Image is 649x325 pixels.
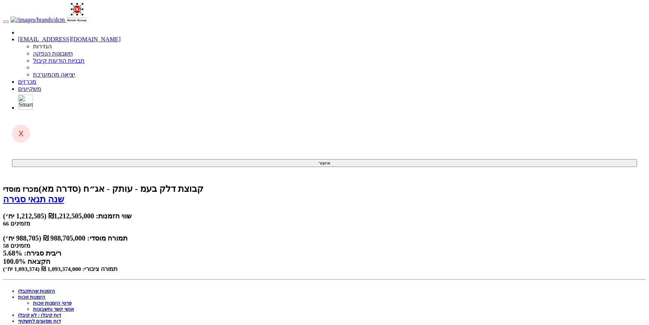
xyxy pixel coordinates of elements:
[3,184,646,194] div: קבוצת דלק בעמ - עותק - אג״ח (סדרה מא) - הנפקה לציבור
[33,306,74,312] a: אנשי קשר וחשבונות
[18,312,61,318] a: דוח קיבלו / לא קיבלו
[18,294,45,300] a: הזמנות זוכות
[18,318,61,324] a: דוח מסווגים לתשקיף
[18,78,36,85] a: מכרזים
[3,220,30,227] small: 66 מזמינים
[18,288,55,294] a: הזמנות שהתקבלו
[3,185,39,193] small: מכרז מוסדי
[3,249,646,257] div: ריבית סגירה: 5.68%
[66,3,87,22] img: Auction Logo
[12,159,637,167] button: אישור
[33,71,75,78] a: יציאה מהמערכת
[3,257,50,265] span: 100.0% הקצאה
[18,86,41,92] a: משקיעים
[33,300,72,306] a: פרטי הזמנות זוכות
[3,234,646,242] div: תמורה מוסדי: 988,705,000 ₪ (988,705 יח׳)
[33,57,85,64] a: תבניות הודעות קיבול
[33,43,646,50] li: הגדרות
[18,129,24,138] span: X
[3,194,64,204] a: שנה תנאי סגירה
[10,17,65,23] img: /images/brands/dcm
[3,266,118,272] small: תמורה ציבורי: 1,093,374,000 ₪ (1,093,374 יח׳)
[3,242,30,249] small: 58 מזמינים
[3,212,646,220] div: שווי הזמנות: ₪1,212,505,000 (1,212,505 יח׳)
[18,36,121,42] a: [EMAIL_ADDRESS][DOMAIN_NAME]
[18,95,33,110] img: SmartBull Logo
[33,50,73,57] a: חשבונות הנפקה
